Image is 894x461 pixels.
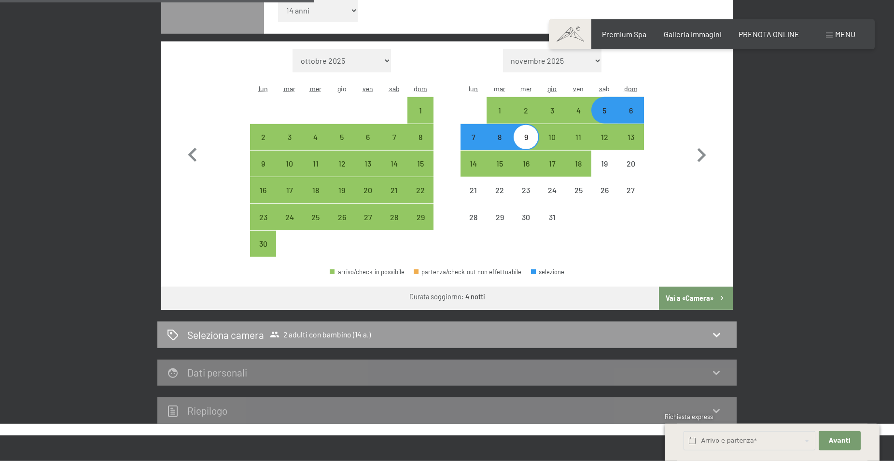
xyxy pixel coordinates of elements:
[250,177,276,203] div: Mon Nov 16 2026
[461,177,487,203] div: Mon Dec 21 2026
[592,186,616,210] div: 26
[407,204,433,230] div: Sun Nov 29 2026
[465,293,485,301] b: 4 notti
[514,133,538,157] div: 9
[565,151,591,177] div: arrivo/check-in possibile
[304,160,328,184] div: 11
[687,49,715,257] button: Mese successivo
[407,151,433,177] div: Sun Nov 15 2026
[407,97,433,123] div: Sun Nov 01 2026
[408,160,433,184] div: 15
[539,177,565,203] div: arrivo/check-in non effettuabile
[355,204,381,230] div: arrivo/check-in possibile
[250,124,276,150] div: arrivo/check-in possibile
[513,151,539,177] div: arrivo/check-in possibile
[618,151,644,177] div: arrivo/check-in non effettuabile
[276,177,302,203] div: arrivo/check-in possibile
[355,204,381,230] div: Fri Nov 27 2026
[303,151,329,177] div: Wed Nov 11 2026
[407,177,433,203] div: arrivo/check-in possibile
[250,124,276,150] div: Mon Nov 02 2026
[565,151,591,177] div: Fri Dec 18 2026
[303,124,329,150] div: Wed Nov 04 2026
[355,177,381,203] div: Fri Nov 20 2026
[461,186,486,210] div: 21
[547,84,557,93] abbr: giovedì
[618,124,644,150] div: arrivo/check-in possibile
[330,160,354,184] div: 12
[407,177,433,203] div: Sun Nov 22 2026
[414,269,522,275] div: partenza/check-out non effettuabile
[382,133,406,157] div: 7
[565,124,591,150] div: Fri Dec 11 2026
[407,97,433,123] div: arrivo/check-in possibile
[573,84,584,93] abbr: venerdì
[513,97,539,123] div: arrivo/check-in possibile
[276,177,302,203] div: Tue Nov 17 2026
[330,213,354,237] div: 26
[276,151,302,177] div: arrivo/check-in possibile
[487,124,513,150] div: Tue Dec 08 2026
[618,177,644,203] div: arrivo/check-in non effettuabile
[461,124,487,150] div: arrivo/check-in possibile
[665,413,713,420] span: Richiesta express
[565,124,591,150] div: arrivo/check-in possibile
[259,84,268,93] abbr: lunedì
[329,204,355,230] div: Thu Nov 26 2026
[487,151,513,177] div: Tue Dec 15 2026
[566,160,590,184] div: 18
[539,151,565,177] div: Thu Dec 17 2026
[618,124,644,150] div: Sun Dec 13 2026
[513,124,539,150] div: Wed Dec 09 2026
[487,151,513,177] div: arrivo/check-in possibile
[382,186,406,210] div: 21
[330,269,405,275] div: arrivo/check-in possibile
[494,84,505,93] abbr: martedì
[382,160,406,184] div: 14
[461,124,487,150] div: Mon Dec 07 2026
[276,124,302,150] div: arrivo/check-in possibile
[488,107,512,131] div: 1
[591,151,617,177] div: Sat Dec 19 2026
[602,29,646,39] span: Premium Spa
[277,160,301,184] div: 10
[513,204,539,230] div: arrivo/check-in non effettuabile
[382,213,406,237] div: 28
[566,133,590,157] div: 11
[514,186,538,210] div: 23
[414,84,427,93] abbr: domenica
[531,269,565,275] div: selezione
[407,204,433,230] div: arrivo/check-in possibile
[250,151,276,177] div: Mon Nov 09 2026
[407,151,433,177] div: arrivo/check-in possibile
[739,29,799,39] span: PRENOTA ONLINE
[276,124,302,150] div: Tue Nov 03 2026
[381,151,407,177] div: arrivo/check-in possibile
[329,204,355,230] div: arrivo/check-in possibile
[618,151,644,177] div: Sun Dec 20 2026
[565,177,591,203] div: Fri Dec 25 2026
[513,204,539,230] div: Wed Dec 30 2026
[461,133,486,157] div: 7
[381,124,407,150] div: arrivo/check-in possibile
[407,124,433,150] div: Sun Nov 08 2026
[251,240,275,264] div: 30
[591,124,617,150] div: Sat Dec 12 2026
[461,177,487,203] div: arrivo/check-in non effettuabile
[619,133,643,157] div: 13
[520,84,532,93] abbr: mercoledì
[276,204,302,230] div: arrivo/check-in possibile
[565,97,591,123] div: arrivo/check-in possibile
[179,49,207,257] button: Mese precedente
[591,151,617,177] div: arrivo/check-in non effettuabile
[408,213,433,237] div: 29
[619,160,643,184] div: 20
[539,97,565,123] div: Thu Dec 03 2026
[487,97,513,123] div: arrivo/check-in possibile
[409,292,485,302] div: Durata soggiorno:
[540,186,564,210] div: 24
[356,186,380,210] div: 20
[540,160,564,184] div: 17
[591,97,617,123] div: Sat Dec 05 2026
[284,84,295,93] abbr: martedì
